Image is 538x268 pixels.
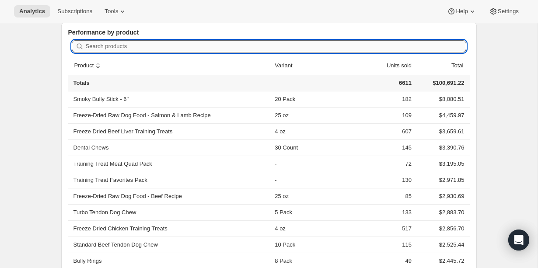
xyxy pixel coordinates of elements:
[272,156,360,172] td: -
[68,237,272,253] th: Standard Beef Tendon Dog Chew
[272,172,360,188] td: -
[68,75,272,91] th: Totals
[105,8,118,15] span: Tools
[68,139,272,156] th: Dental Chews
[360,107,414,123] td: 109
[508,230,529,251] div: Open Intercom Messenger
[360,123,414,139] td: 607
[272,139,360,156] td: 30 Count
[14,5,50,17] button: Analytics
[360,75,414,91] td: 6611
[441,57,465,74] button: Total
[414,139,469,156] td: $3,390.76
[68,220,272,237] th: Freeze Dried Chicken Training Treats
[360,204,414,220] td: 133
[377,57,413,74] button: Units sold
[68,204,272,220] th: Turbo Tendon Dog Chew
[414,123,469,139] td: $3,659.61
[68,107,272,123] th: Freeze-Dried Raw Dog Food - Salmon & Lamb Recipe
[68,188,272,204] th: Freeze-Dried Raw Dog Food - Beef Recipe
[360,237,414,253] td: 115
[68,28,470,37] p: Performance by product
[99,5,132,17] button: Tools
[68,172,272,188] th: Training Treat Favorites Pack
[484,5,524,17] button: Settings
[73,57,104,74] button: sort ascending byProduct
[68,123,272,139] th: Freeze Dried Beef Liver Training Treats
[272,204,360,220] td: 5 Pack
[86,40,466,52] input: Search products
[414,107,469,123] td: $4,459.97
[360,156,414,172] td: 72
[272,107,360,123] td: 25 oz
[456,8,468,15] span: Help
[19,8,45,15] span: Analytics
[414,237,469,253] td: $2,525.44
[360,220,414,237] td: 517
[360,172,414,188] td: 130
[414,188,469,204] td: $2,930.69
[360,139,414,156] td: 145
[414,220,469,237] td: $2,856.70
[414,172,469,188] td: $2,971.85
[414,91,469,107] td: $8,080.51
[68,156,272,172] th: Training Treat Meat Quad Pack
[414,204,469,220] td: $2,883.70
[442,5,482,17] button: Help
[414,156,469,172] td: $3,195.05
[57,8,92,15] span: Subscriptions
[273,57,302,74] button: Variant
[272,220,360,237] td: 4 oz
[360,91,414,107] td: 182
[414,75,469,91] td: $100,691.22
[498,8,519,15] span: Settings
[272,237,360,253] td: 10 Pack
[68,91,272,107] th: Smoky Bully Stick - 6"
[272,91,360,107] td: 20 Pack
[52,5,98,17] button: Subscriptions
[272,188,360,204] td: 25 oz
[360,188,414,204] td: 85
[272,123,360,139] td: 4 oz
